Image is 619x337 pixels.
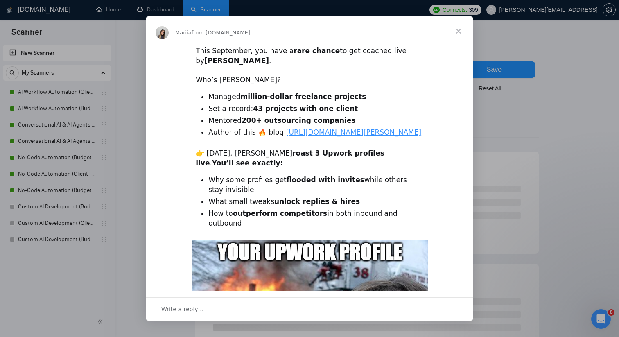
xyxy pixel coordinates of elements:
b: [PERSON_NAME] [204,57,269,65]
span: Close [444,16,473,46]
b: 43 projects with one client [253,104,358,113]
b: outperform competitors [233,209,328,217]
li: Managed [208,92,423,102]
img: Profile image for Mariia [156,26,169,39]
b: unlock replies & hires [274,197,360,206]
span: from [DOMAIN_NAME] [192,29,250,36]
li: Set a record: [208,104,423,114]
div: 👉 [DATE], [PERSON_NAME] . [196,149,423,168]
li: Why some profiles get while others stay invisible [208,175,423,195]
li: What small tweaks [208,197,423,207]
li: Mentored [208,116,423,126]
b: rare chance [294,47,340,55]
span: Write a reply… [161,304,204,314]
b: 200+ outsourcing companies [242,116,356,124]
div: Open conversation and reply [146,297,473,321]
li: How to in both inbound and outbound [208,209,423,228]
b: You’ll see exactly: [212,159,283,167]
a: [URL][DOMAIN_NAME][PERSON_NAME] [286,128,421,136]
b: million-dollar freelance projects [240,93,366,101]
span: Mariia [175,29,192,36]
b: roast 3 Upwork profiles live [196,149,384,167]
b: flooded with invites [287,176,364,184]
div: This September, you have a to get coached live by . ​ Who’s [PERSON_NAME]? [196,46,423,85]
li: Author of this 🔥 blog: [208,128,423,138]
